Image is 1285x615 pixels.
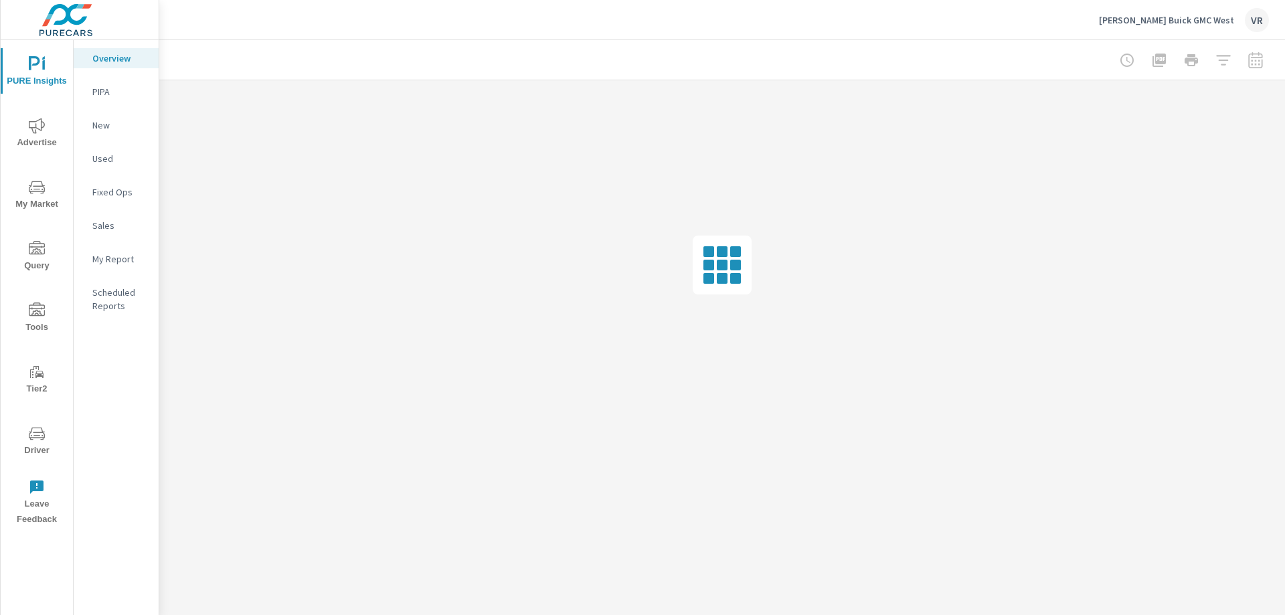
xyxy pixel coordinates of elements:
p: New [92,118,148,132]
div: My Report [74,249,159,269]
div: Fixed Ops [74,182,159,202]
span: Leave Feedback [5,479,69,527]
p: [PERSON_NAME] Buick GMC West [1099,14,1234,26]
div: Scheduled Reports [74,282,159,316]
span: My Market [5,179,69,212]
div: New [74,115,159,135]
span: Tools [5,302,69,335]
span: Advertise [5,118,69,151]
span: Driver [5,426,69,458]
div: Sales [74,215,159,236]
div: VR [1245,8,1269,32]
p: PIPA [92,85,148,98]
span: PURE Insights [5,56,69,89]
p: Used [92,152,148,165]
p: My Report [92,252,148,266]
span: Query [5,241,69,274]
div: Used [74,149,159,169]
p: Overview [92,52,148,65]
div: Overview [74,48,159,68]
p: Fixed Ops [92,185,148,199]
div: nav menu [1,40,73,533]
span: Tier2 [5,364,69,397]
div: PIPA [74,82,159,102]
p: Sales [92,219,148,232]
p: Scheduled Reports [92,286,148,313]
